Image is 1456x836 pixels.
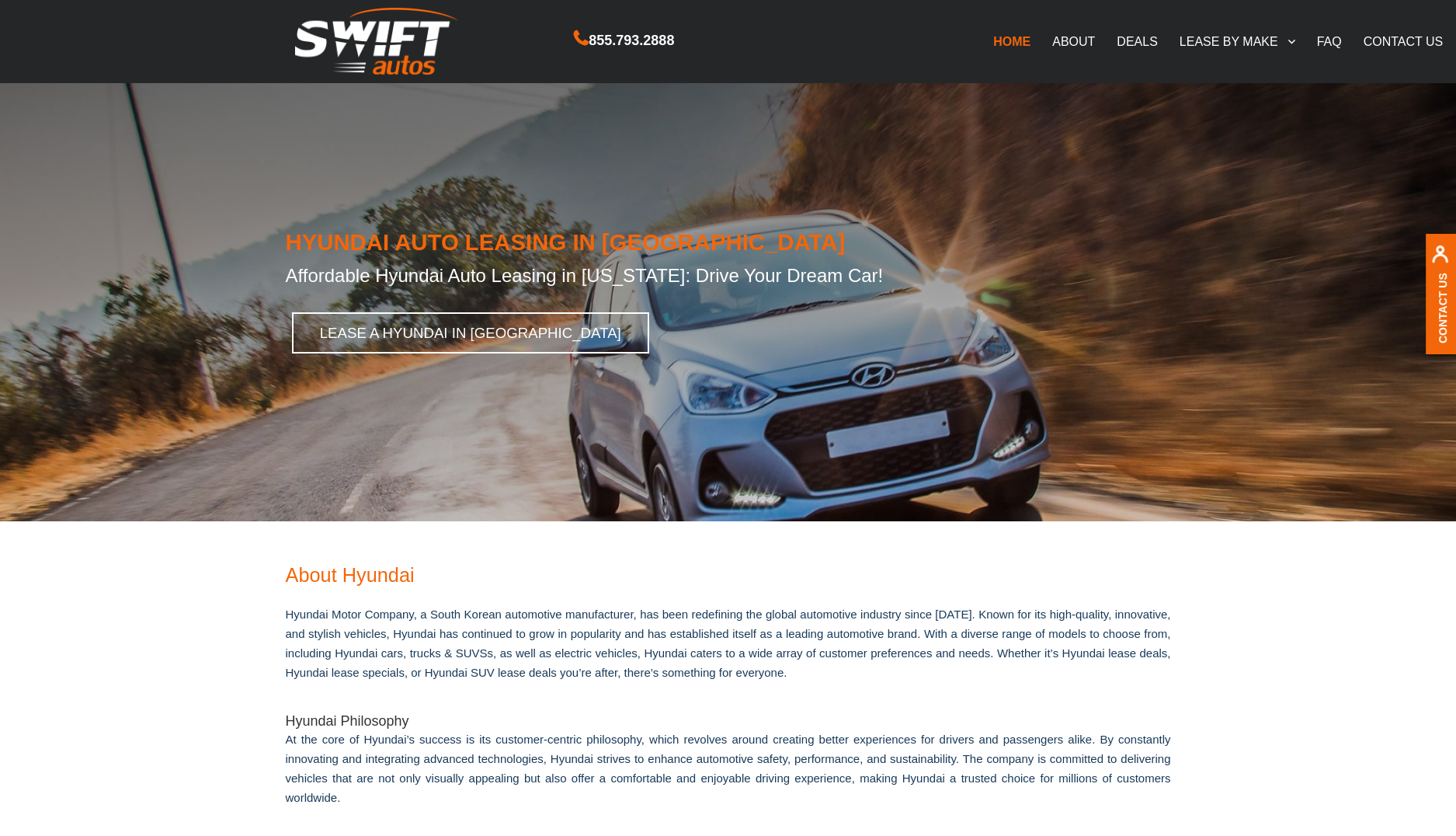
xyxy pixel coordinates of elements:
[982,25,1041,57] a: HOME
[1353,25,1454,57] a: CONTACT US
[286,730,1171,825] p: At the core of Hyundai’s success is its customer-centric philosophy, which revolves around creati...
[589,30,674,52] span: 855.793.2888
[286,700,1171,730] h4: Hyundai Philosophy
[286,604,1171,700] p: Hyundai Motor Company, a South Korean automotive manufacturer, has been redefining the global aut...
[292,312,649,354] a: LEASE A HYUNDAI IN [GEOGRAPHIC_DATA]
[1437,273,1449,343] a: Contact Us
[295,8,458,75] img: Swift Autos
[1431,246,1449,273] img: contact us, iconuser
[574,34,674,47] a: 855.793.2888
[1106,25,1168,57] a: DEALS
[286,255,1171,287] h2: Affordable Hyundai Auto Leasing in [US_STATE]: Drive Your Dream Car!
[1306,25,1353,57] a: FAQ
[286,230,1171,255] h1: HYUNDAI AUTO LEASING IN [GEOGRAPHIC_DATA]
[1169,25,1306,57] a: LEASE BY MAKE
[1041,25,1106,57] a: ABOUT
[286,565,1171,604] h2: About Hyundai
